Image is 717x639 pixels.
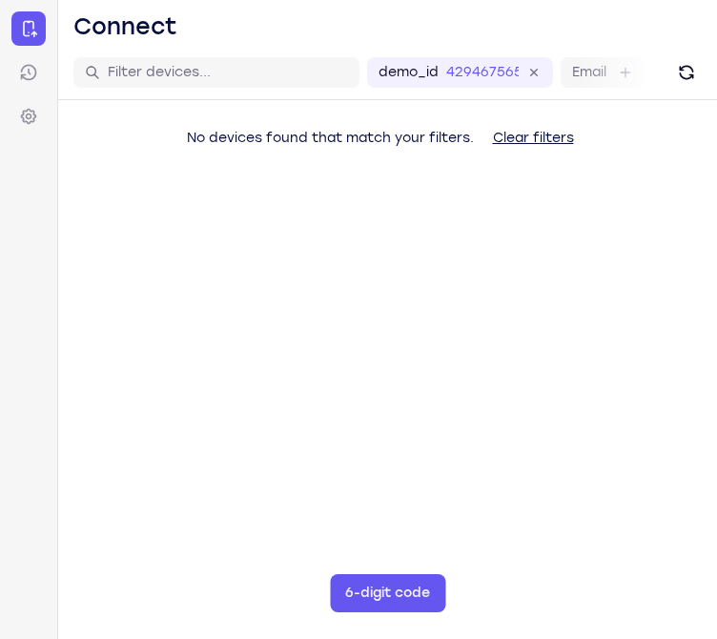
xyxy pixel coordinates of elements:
[187,130,474,146] span: No devices found that match your filters.
[572,63,606,82] label: Email
[330,574,445,612] button: 6-digit code
[478,119,589,157] button: Clear filters
[108,63,348,82] input: Filter devices...
[11,11,46,46] a: Connect
[11,99,46,134] a: Settings
[11,55,46,90] a: Sessions
[671,57,702,88] button: Refresh
[73,11,177,42] h1: Connect
[379,63,439,82] label: demo_id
